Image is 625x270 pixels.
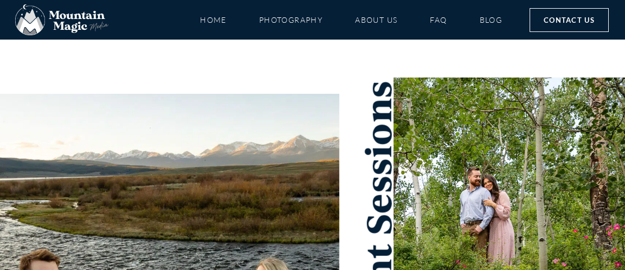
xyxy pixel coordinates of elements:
[430,10,447,29] a: FAQ
[200,10,227,29] a: Home
[355,10,397,29] a: About Us
[530,8,609,32] a: Contact Us
[544,14,595,26] span: Contact Us
[200,10,502,29] nav: Menu
[15,4,108,36] img: Mountain Magic Media photography logo Crested Butte Photographer
[480,10,502,29] a: Blog
[259,10,323,29] a: Photography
